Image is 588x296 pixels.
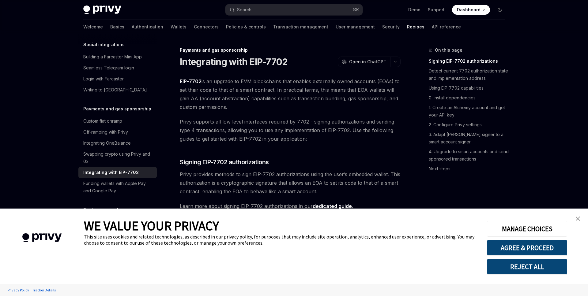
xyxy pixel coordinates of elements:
[349,59,386,65] span: Open in ChatGPT
[6,285,31,295] a: Privacy Policy
[237,6,254,13] div: Search...
[83,150,153,165] div: Swapping crypto using Privy and 0x
[180,77,401,111] span: is an upgrade to EVM blockchains that enables externally owned accounts (EOAs) to set their code ...
[336,20,375,34] a: User management
[180,56,288,67] h1: Integrating with EIP-7702
[407,20,424,34] a: Recipes
[83,139,131,147] div: Integrating OneBalance
[78,149,157,167] a: Swapping crypto using Privy and 0x
[83,117,122,125] div: Custom fiat onramp
[429,83,510,93] a: Using EIP-7702 capabilities
[429,120,510,130] a: 2. Configure Privy settings
[352,7,359,12] span: ⌘ K
[83,64,134,72] div: Seamless Telegram login
[180,202,401,210] span: Learn more about signing EIP-7702 authorizations in our .
[78,62,157,73] a: Seamless Telegram login
[495,5,505,15] button: Toggle dark mode
[429,93,510,103] a: 0. Install dependencies
[180,170,401,196] span: Privy provides methods to sign EIP-7702 authorizations using the user’s embedded wallet. This aut...
[83,75,124,83] div: Login with Farcaster
[84,234,478,246] div: This site uses cookies and related technologies, as described in our privacy policy, for purposes...
[78,73,157,84] a: Login with Farcaster
[83,6,121,14] img: dark logo
[83,105,151,113] h5: Payments and gas sponsorship
[78,127,157,138] a: Off-ramping with Privy
[429,103,510,120] a: 1. Create an Alchemy account and get your API key
[338,57,390,67] button: Open in ChatGPT
[180,158,269,166] span: Signing EIP-7702 authorizations
[429,164,510,174] a: Next steps
[313,203,352,209] a: dedicated guide
[435,46,462,54] span: On this page
[83,180,153,194] div: Funding wallets with Apple Pay and Google Pay
[83,53,142,61] div: Building a Farcaster Mini App
[429,130,510,147] a: 3. Adapt [PERSON_NAME] signer to a smart account signer
[83,128,128,136] div: Off-ramping with Privy
[78,116,157,127] a: Custom fiat onramp
[429,66,510,83] a: Detect current 7702 authorization state and implementation address
[171,20,187,34] a: Wallets
[83,86,147,94] div: Writing to [GEOGRAPHIC_DATA]
[83,20,103,34] a: Welcome
[429,56,510,66] a: Signing EIP-7702 authorizations
[78,51,157,62] a: Building a Farcaster Mini App
[452,5,490,15] a: Dashboard
[180,78,202,85] a: EIP-7702
[194,20,219,34] a: Connectors
[78,167,157,178] a: Integrating with EIP-7702
[428,7,445,13] a: Support
[226,20,266,34] a: Policies & controls
[180,117,401,143] span: Privy supports all low level interfaces required by 7702 - signing authorizations and sending typ...
[382,20,400,34] a: Security
[408,7,420,13] a: Demo
[83,206,128,213] h5: Trading integrations
[78,84,157,95] a: Writing to [GEOGRAPHIC_DATA]
[132,20,163,34] a: Authentication
[84,218,219,234] span: WE VALUE YOUR PRIVACY
[180,47,401,53] div: Payments and gas sponsorship
[487,221,567,237] button: MANAGE CHOICES
[31,285,57,295] a: Tracker Details
[429,147,510,164] a: 4. Upgrade to smart accounts and send sponsored transactions
[487,240,567,256] button: AGREE & PROCEED
[572,213,584,225] a: close banner
[78,138,157,149] a: Integrating OneBalance
[9,224,75,251] img: company logo
[487,259,567,275] button: REJECT ALL
[273,20,328,34] a: Transaction management
[432,20,461,34] a: API reference
[576,216,580,221] img: close banner
[457,7,481,13] span: Dashboard
[83,169,139,176] div: Integrating with EIP-7702
[78,178,157,196] a: Funding wallets with Apple Pay and Google Pay
[225,4,363,15] button: Open search
[110,20,124,34] a: Basics
[83,41,125,48] h5: Social integrations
